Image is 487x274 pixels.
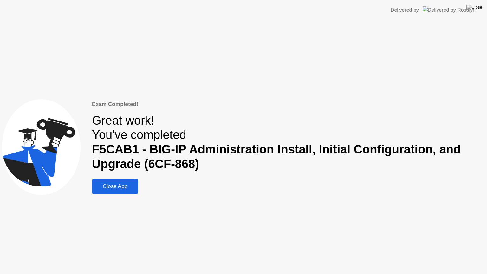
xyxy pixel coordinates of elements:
[391,6,419,14] div: Delivered by
[423,6,476,14] img: Delivered by Rosalyn
[466,5,482,10] img: Close
[92,114,485,172] div: Great work! You've completed
[92,100,485,108] div: Exam Completed!
[92,179,138,194] button: Close App
[92,143,461,171] b: F5CAB1 - BIG-IP Administration Install, Initial Configuration, and Upgrade (6CF-868)
[94,183,136,190] div: Close App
